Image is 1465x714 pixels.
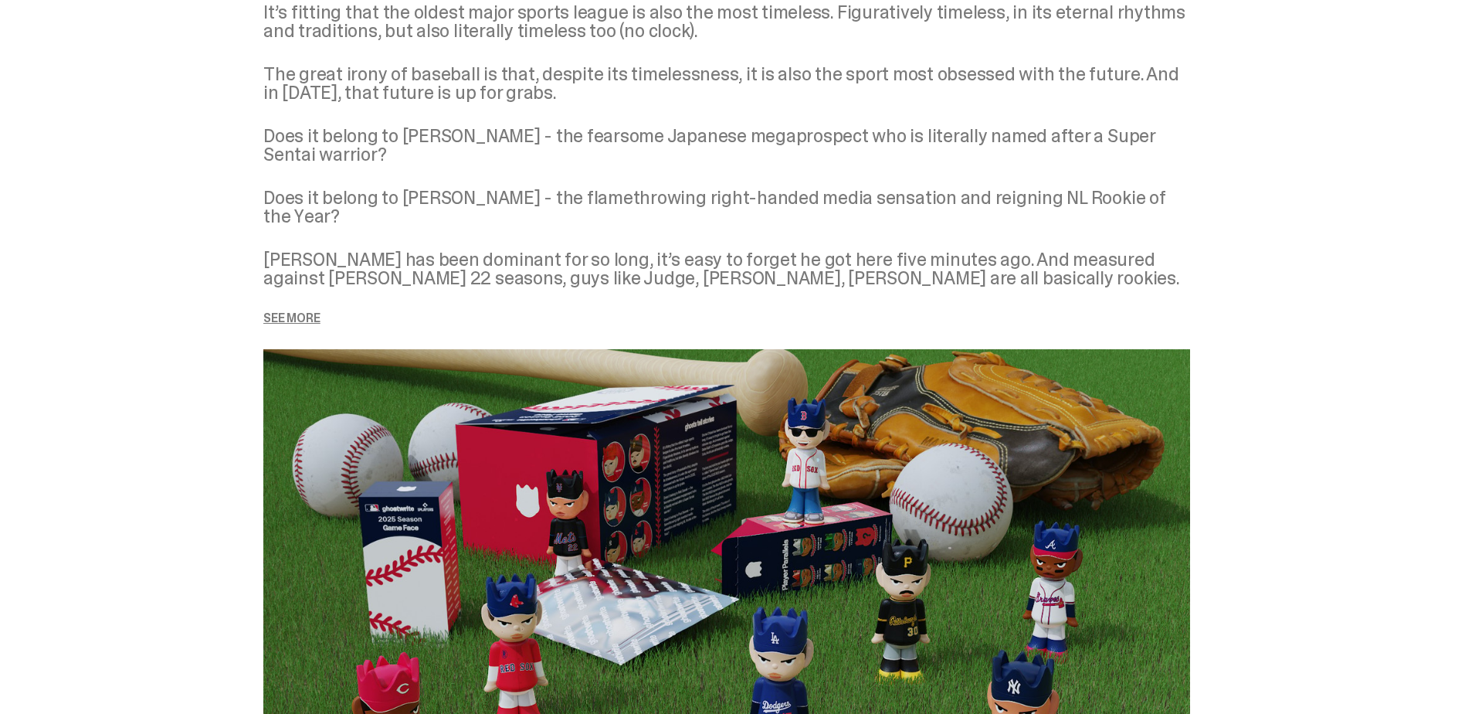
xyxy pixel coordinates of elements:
[263,127,1190,164] p: Does it belong to [PERSON_NAME] - the fearsome Japanese megaprospect who is literally named after...
[263,189,1190,226] p: Does it belong to [PERSON_NAME] - the flamethrowing right-handed media sensation and reigning NL ...
[263,3,1190,40] p: It’s fitting that the oldest major sports league is also the most timeless. Figuratively timeless...
[263,250,1190,287] p: [PERSON_NAME] has been dominant for so long, it’s easy to forget he got here five minutes ago. An...
[263,65,1190,102] p: The great irony of baseball is that, despite its timelessness, it is also the sport most obsessed...
[263,312,1190,325] p: See more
